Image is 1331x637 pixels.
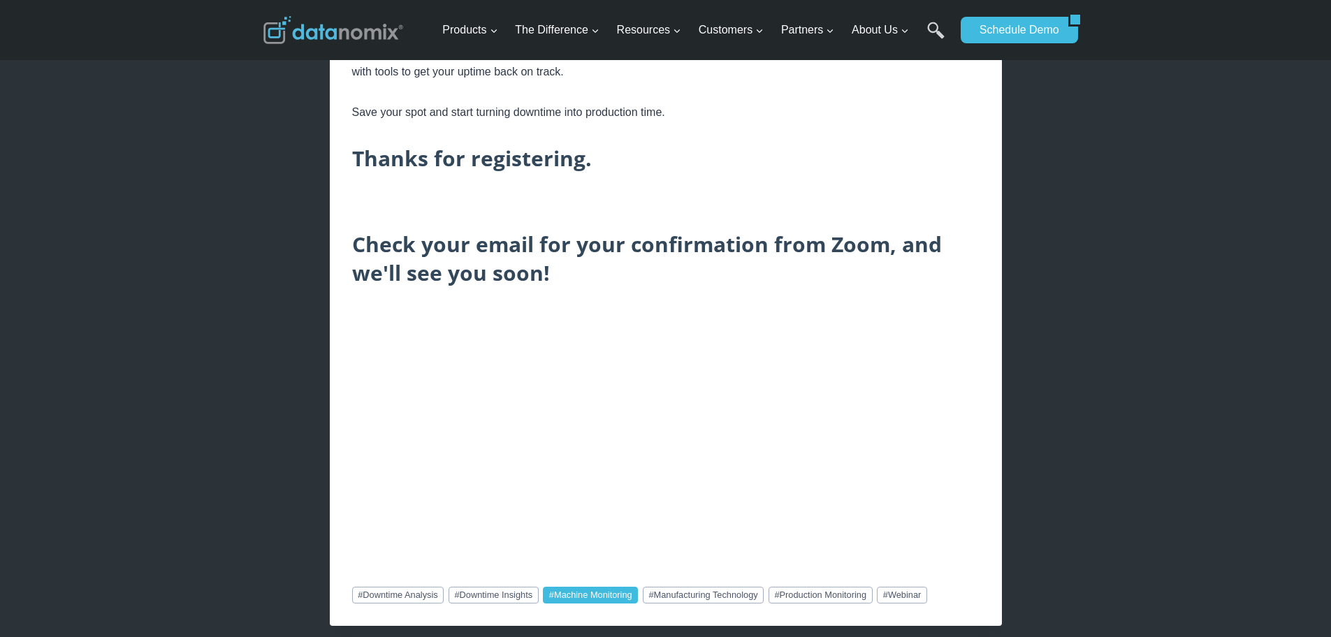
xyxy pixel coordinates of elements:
[852,21,909,39] span: About Us
[643,587,764,603] a: #Manufacturing Technology
[927,22,945,53] a: Search
[352,587,444,603] a: #Downtime Analysis
[549,590,554,600] span: #
[961,17,1068,43] a: Schedule Demo
[877,587,927,603] a: #Webinar
[442,21,497,39] span: Products
[648,590,653,600] span: #
[781,21,834,39] span: Partners
[358,590,363,600] span: #
[883,590,888,600] span: #
[515,21,599,39] span: The Difference
[449,587,539,603] a: #Downtime Insights
[437,8,954,53] nav: Primary Navigation
[263,16,403,44] img: Datanomix
[769,587,873,603] a: #Production Monitoring
[699,21,764,39] span: Customers
[774,590,779,600] span: #
[543,587,638,603] a: #Machine Monitoring
[352,45,980,81] p: Whether you’re running the floor, driving improvements, or getting those late-night calls when ma...
[617,21,681,39] span: Resources
[454,590,459,600] span: #
[352,144,980,571] iframe: Form 0
[352,103,980,122] p: Save your spot and start turning downtime into production time.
